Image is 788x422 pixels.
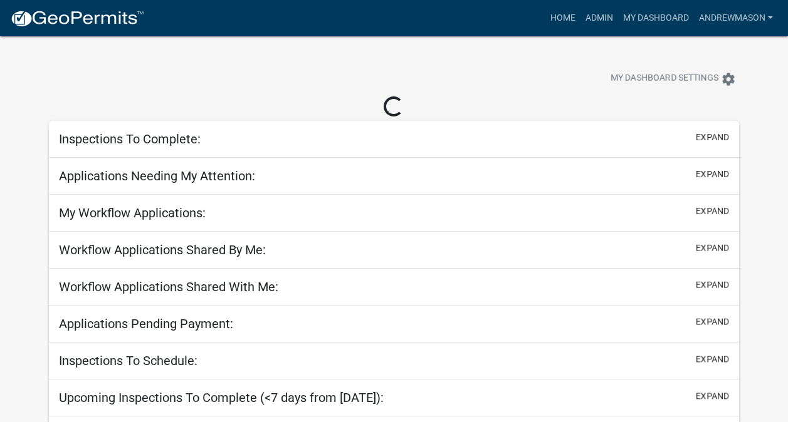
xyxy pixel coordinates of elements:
[601,66,746,91] button: My Dashboard Settingssettings
[696,389,729,403] button: expand
[545,6,580,30] a: Home
[696,131,729,144] button: expand
[611,71,718,86] span: My Dashboard Settings
[721,71,736,86] i: settings
[59,353,197,368] h5: Inspections To Schedule:
[59,316,233,331] h5: Applications Pending Payment:
[59,390,384,405] h5: Upcoming Inspections To Complete (<7 days from [DATE]):
[696,242,729,255] button: expand
[696,353,729,366] button: expand
[694,6,778,30] a: AndrewMason
[696,316,729,329] button: expand
[59,168,255,183] h5: Applications Needing My Attention:
[59,242,266,257] h5: Workflow Applications Shared By Me:
[59,279,278,294] h5: Workflow Applications Shared With Me:
[59,205,206,220] h5: My Workflow Applications:
[59,131,201,147] h5: Inspections To Complete:
[696,279,729,292] button: expand
[618,6,694,30] a: My Dashboard
[580,6,618,30] a: Admin
[696,168,729,181] button: expand
[696,205,729,218] button: expand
